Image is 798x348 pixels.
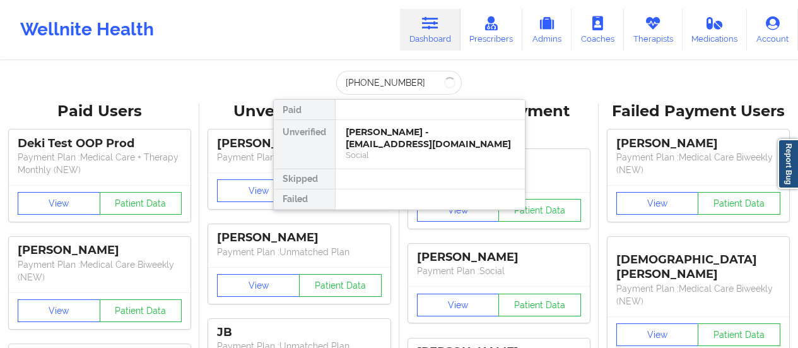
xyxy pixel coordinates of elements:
[417,250,581,265] div: [PERSON_NAME]
[217,246,381,258] p: Payment Plan : Unmatched Plan
[522,9,572,51] a: Admins
[400,9,461,51] a: Dashboard
[498,199,581,222] button: Patient Data
[18,136,182,151] div: Deki Test OOP Prod
[607,102,789,121] div: Failed Payment Users
[572,9,624,51] a: Coaches
[698,192,780,215] button: Patient Data
[498,294,581,316] button: Patient Data
[274,100,335,120] div: Paid
[616,323,699,346] button: View
[417,199,500,222] button: View
[346,150,515,160] div: Social
[417,294,500,316] button: View
[18,192,100,215] button: View
[217,151,381,164] p: Payment Plan : Unmatched Plan
[274,189,335,210] div: Failed
[217,179,300,202] button: View
[461,9,523,51] a: Prescribers
[346,126,515,150] div: [PERSON_NAME] - [EMAIL_ADDRESS][DOMAIN_NAME]
[616,282,780,308] p: Payment Plan : Medical Care Biweekly (NEW)
[274,169,335,189] div: Skipped
[18,299,100,322] button: View
[274,120,335,169] div: Unverified
[299,274,382,297] button: Patient Data
[217,274,300,297] button: View
[616,136,780,151] div: [PERSON_NAME]
[778,139,798,189] a: Report Bug
[100,299,182,322] button: Patient Data
[217,325,381,340] div: JB
[18,243,182,258] div: [PERSON_NAME]
[747,9,798,51] a: Account
[683,9,748,51] a: Medications
[9,102,191,121] div: Paid Users
[616,243,780,282] div: [DEMOGRAPHIC_DATA][PERSON_NAME]
[417,265,581,277] p: Payment Plan : Social
[18,258,182,284] p: Payment Plan : Medical Care Biweekly (NEW)
[698,323,780,346] button: Patient Data
[616,192,699,215] button: View
[208,102,390,121] div: Unverified Users
[18,151,182,176] p: Payment Plan : Medical Care + Therapy Monthly (NEW)
[616,151,780,176] p: Payment Plan : Medical Care Biweekly (NEW)
[217,136,381,151] div: [PERSON_NAME]
[217,231,381,245] div: [PERSON_NAME]
[100,192,182,215] button: Patient Data
[624,9,683,51] a: Therapists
